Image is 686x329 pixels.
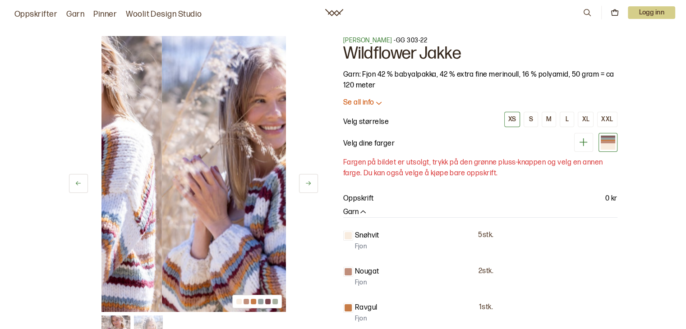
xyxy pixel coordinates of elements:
[478,231,493,240] p: 5 stk.
[126,8,202,21] a: Woolit Design Studio
[343,117,389,128] p: Velg størrelse
[628,6,675,19] p: Logg inn
[578,112,594,127] button: XL
[343,36,617,45] p: - GG 303-22
[343,193,374,204] p: Oppskrift
[605,193,617,204] p: 0 kr
[628,6,675,19] button: User dropdown
[560,112,574,127] button: L
[343,45,617,62] h1: Wildflower Jakke
[597,112,617,127] button: XXL
[343,208,368,217] button: Garn
[601,115,613,123] div: XXL
[93,8,117,21] a: Pinner
[355,314,367,323] p: Fjon
[161,36,345,312] img: Bilde av oppskrift
[14,8,57,21] a: Oppskrifter
[504,112,520,127] button: XS
[355,266,379,277] p: Nougat
[355,242,367,251] p: Fjon
[566,115,569,123] div: L
[343,37,392,44] a: [PERSON_NAME]
[343,157,617,179] p: Fargen på bildet er utsolgt, trykk på den grønne pluss-knappen og velg en annen farge. Du kan ogs...
[524,112,538,127] button: S
[355,302,378,313] p: Ravgul
[508,115,516,123] div: XS
[542,112,556,127] button: M
[546,115,552,123] div: M
[343,98,374,108] p: Se all info
[355,230,379,241] p: Snøhvit
[355,278,367,287] p: Fjon
[343,138,395,149] p: Velg dine farger
[343,69,617,91] p: Garn: Fjon 42 % babyalpakka, 42 % extra fine merinoull, 16 % polyamid, 50 gram = ca 120 meter
[479,303,493,312] p: 1 stk.
[66,8,84,21] a: Garn
[599,133,617,152] div: Vinrød (utsolgt)
[582,115,589,123] div: XL
[343,98,617,108] button: Se all info
[529,115,533,123] div: S
[479,267,493,276] p: 2 stk.
[325,9,343,16] a: Woolit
